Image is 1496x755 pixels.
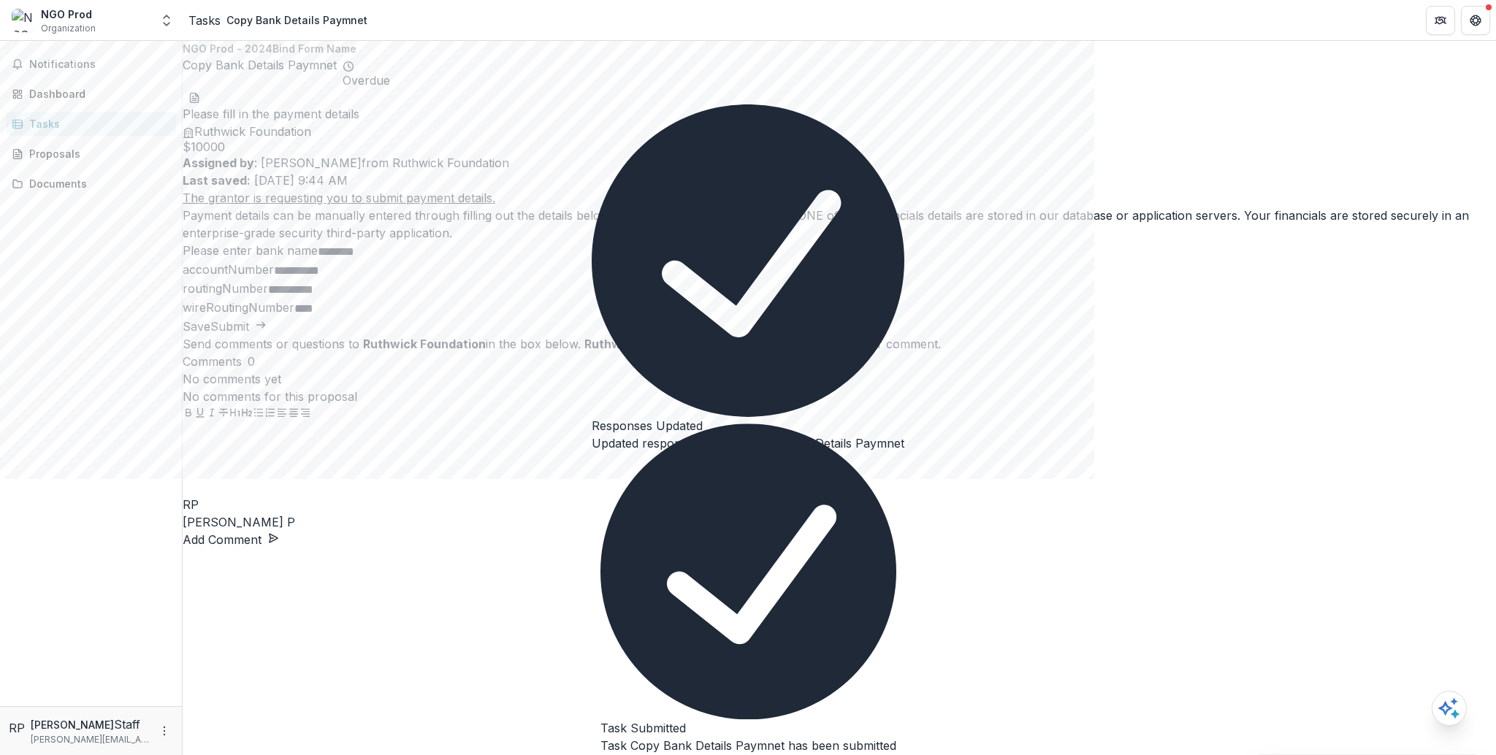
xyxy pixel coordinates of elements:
[183,154,1496,172] p: : [PERSON_NAME] from Ruthwick Foundation
[584,337,707,351] strong: Ruthwick Foundation
[31,717,114,732] p: [PERSON_NAME]
[183,173,251,188] strong: Last saved:
[194,124,311,139] span: Ruthwick Foundation
[29,58,170,71] span: Notifications
[6,142,176,166] a: Proposals
[183,300,294,315] label: wireRoutingNumber
[41,22,96,35] span: Organization
[210,318,267,335] button: Submit
[183,107,359,121] span: Please fill in the payment details
[183,496,1496,513] div: Ruthwick Pathireddy
[288,405,299,423] button: Align Center
[183,207,1496,242] p: Payment details can be manually entered through filling out the details below. To provide the utm...
[183,140,1496,154] span: $ 10000
[31,733,150,746] p: [PERSON_NAME][EMAIL_ADDRESS][DOMAIN_NAME]
[29,86,164,101] div: Dashboard
[264,405,276,423] button: Ordered List
[183,405,194,423] button: Bold
[183,513,1496,531] p: [PERSON_NAME] P
[183,353,242,370] h2: Comments
[6,82,176,106] a: Dashboard
[12,9,35,32] img: NGO Prod
[229,405,241,423] button: Heading 1
[188,12,221,29] a: Tasks
[183,370,1496,388] p: No comments yet
[188,9,373,31] nav: breadcrumb
[183,281,268,296] label: routingNumber
[194,405,206,423] button: Underline
[183,172,1496,189] p: [DATE] 9:44 AM
[226,12,367,28] div: Copy Bank Details Paymnet
[6,172,176,196] a: Documents
[9,719,25,737] div: Ruthwick Pathireddy
[156,722,173,740] button: More
[183,335,1496,353] div: Send comments or questions to in the box below. will be notified via email of your comment.
[29,176,164,191] div: Documents
[156,6,177,35] button: Open entity switcher
[183,531,279,548] button: Add Comment
[183,243,318,258] label: Please enter bank name
[183,318,210,335] button: Save
[1426,6,1455,35] button: Partners
[183,191,495,205] u: The grantor is requesting you to submit payment details.
[183,262,274,277] label: accountNumber
[188,88,200,105] button: download-word-button
[343,74,390,88] span: Overdue
[183,388,1496,405] p: No comments for this proposal
[6,53,176,76] button: Notifications
[299,405,311,423] button: Align Right
[241,405,253,423] button: Heading 2
[206,405,218,423] button: Italicize
[6,112,176,136] a: Tasks
[1461,6,1490,35] button: Get Help
[253,405,264,423] button: Bullet List
[363,337,486,351] strong: Ruthwick Foundation
[114,716,140,733] p: Staff
[183,56,337,88] h2: Copy Bank Details Paymnet
[29,116,164,131] div: Tasks
[41,7,96,22] div: NGO Prod
[218,405,229,423] button: Strike
[29,146,164,161] div: Proposals
[183,41,1496,56] p: NGO Prod - 2024Bind Form Name
[183,156,254,170] strong: Assigned by
[1432,691,1467,726] button: Open AI Assistant
[248,355,255,369] span: 0
[276,405,288,423] button: Align Left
